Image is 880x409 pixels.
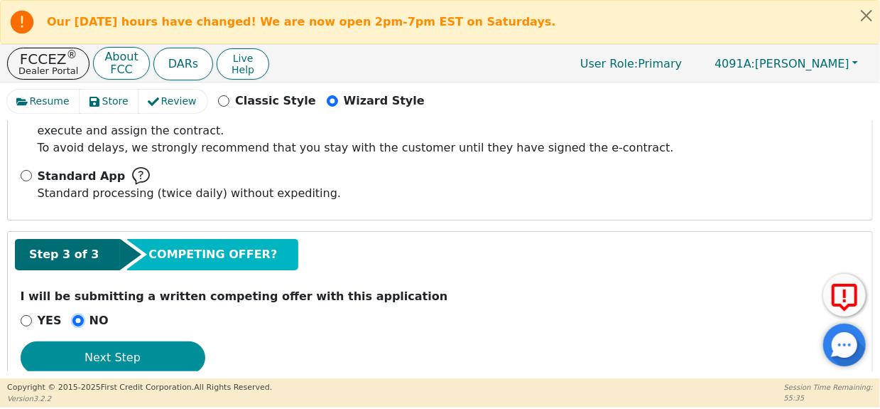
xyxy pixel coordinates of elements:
[232,53,254,64] span: Live
[153,48,213,80] button: DARs
[67,48,77,61] sup: ®
[93,47,149,80] button: AboutFCC
[38,312,62,329] p: YES
[700,53,873,75] button: 4091A:[PERSON_NAME]
[823,274,866,317] button: Report Error to FCC
[7,393,272,404] p: Version 3.2.2
[132,167,150,185] img: Help Bubble
[104,51,138,63] p: About
[580,57,638,70] span: User Role :
[18,52,78,66] p: FCCEZ
[161,94,197,109] span: Review
[89,312,109,329] p: NO
[715,57,755,70] span: 4091A:
[38,168,126,185] span: Standard App
[784,382,873,393] p: Session Time Remaining:
[21,341,205,374] button: Next Step
[102,94,129,109] span: Store
[7,90,80,113] button: Resume
[29,246,99,263] span: Step 3 of 3
[21,288,860,305] p: I will be submitting a written competing offer with this application
[566,50,696,78] a: User Role:Primary
[232,64,254,75] span: Help
[566,50,696,78] p: Primary
[715,57,849,70] span: [PERSON_NAME]
[30,94,70,109] span: Resume
[7,382,272,394] p: Copyright © 2015- 2025 First Credit Corporation.
[80,90,139,113] button: Store
[38,186,342,200] span: Standard processing (twice daily) without expediting.
[104,64,138,75] p: FCC
[18,66,78,75] p: Dealer Portal
[784,393,873,403] p: 55:35
[344,92,425,110] p: Wizard Style
[138,90,207,113] button: Review
[47,15,556,28] b: Our [DATE] hours have changed! We are now open 2pm-7pm EST on Saturdays.
[217,48,269,80] button: LiveHelp
[38,105,860,156] span: To avoid delays, we strongly recommend that you stay with the customer until they have signed the...
[194,383,272,392] span: All Rights Reserved.
[7,48,89,80] button: FCCEZ®Dealer Portal
[854,1,879,30] button: Close alert
[148,246,277,263] span: COMPETING OFFER?
[235,92,316,110] p: Classic Style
